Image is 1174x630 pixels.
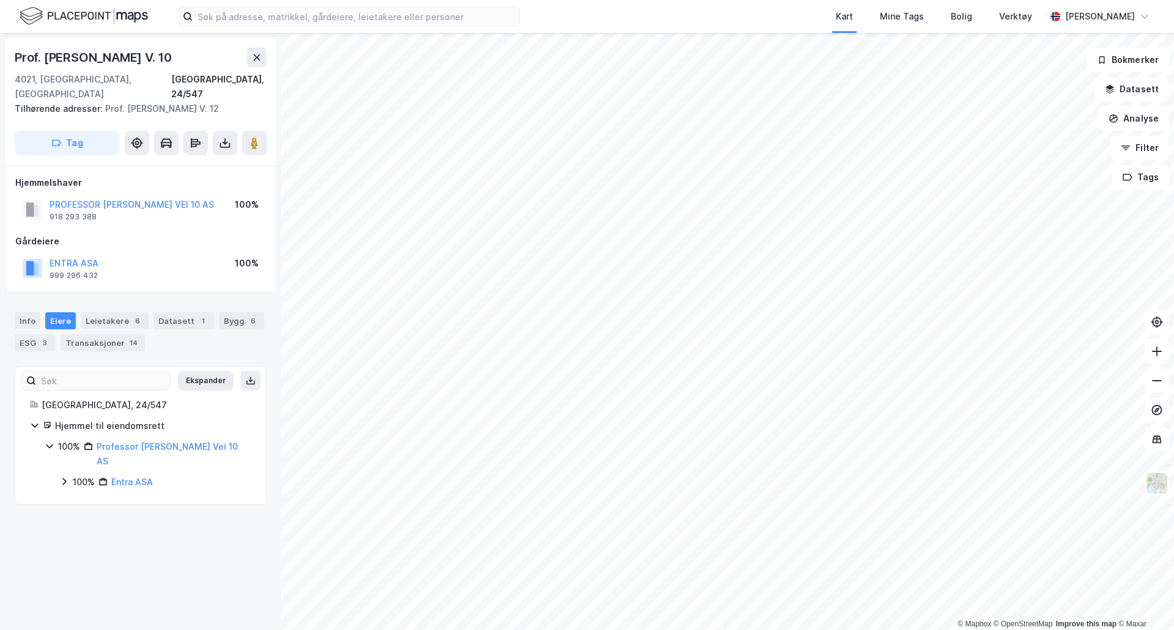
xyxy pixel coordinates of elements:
[836,9,853,24] div: Kart
[81,312,149,329] div: Leietakere
[1098,106,1169,131] button: Analyse
[15,175,266,190] div: Hjemmelshaver
[15,312,40,329] div: Info
[235,256,259,271] div: 100%
[235,197,259,212] div: 100%
[178,371,234,390] button: Ekspander
[1112,165,1169,189] button: Tags
[1087,48,1169,72] button: Bokmerker
[50,212,97,222] div: 918 293 388
[73,475,95,489] div: 100%
[20,5,148,27] img: logo.f888ab2527a4732fd821a326f86c7f29.svg
[1113,571,1174,630] div: Kontrollprogram for chat
[39,337,51,349] div: 3
[15,72,171,101] div: 4021, [GEOGRAPHIC_DATA], [GEOGRAPHIC_DATA]
[127,337,140,349] div: 14
[55,419,251,433] div: Hjemmel til eiendomsrett
[1056,620,1117,628] a: Improve this map
[247,315,259,327] div: 6
[111,477,153,487] a: Entra ASA
[1095,77,1169,101] button: Datasett
[15,234,266,249] div: Gårdeiere
[15,131,120,155] button: Tag
[15,103,105,114] span: Tilhørende adresser:
[1145,472,1168,495] img: Z
[15,334,56,351] div: ESG
[153,312,214,329] div: Datasett
[1110,136,1169,160] button: Filter
[131,315,144,327] div: 6
[97,441,238,466] a: Professor [PERSON_NAME] Vei 10 AS
[61,334,145,351] div: Transaksjoner
[50,271,98,280] div: 999 296 432
[994,620,1053,628] a: OpenStreetMap
[958,620,991,628] a: Mapbox
[58,439,80,454] div: 100%
[951,9,972,24] div: Bolig
[880,9,924,24] div: Mine Tags
[42,398,251,412] div: [GEOGRAPHIC_DATA], 24/547
[15,48,174,67] div: Prof. [PERSON_NAME] V. 10
[1065,9,1135,24] div: [PERSON_NAME]
[999,9,1032,24] div: Verktøy
[45,312,76,329] div: Eiere
[1113,571,1174,630] iframe: Chat Widget
[15,101,257,116] div: Prof. [PERSON_NAME] V. 12
[36,372,170,390] input: Søk
[219,312,264,329] div: Bygg
[171,72,267,101] div: [GEOGRAPHIC_DATA], 24/547
[197,315,209,327] div: 1
[193,7,519,26] input: Søk på adresse, matrikkel, gårdeiere, leietakere eller personer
